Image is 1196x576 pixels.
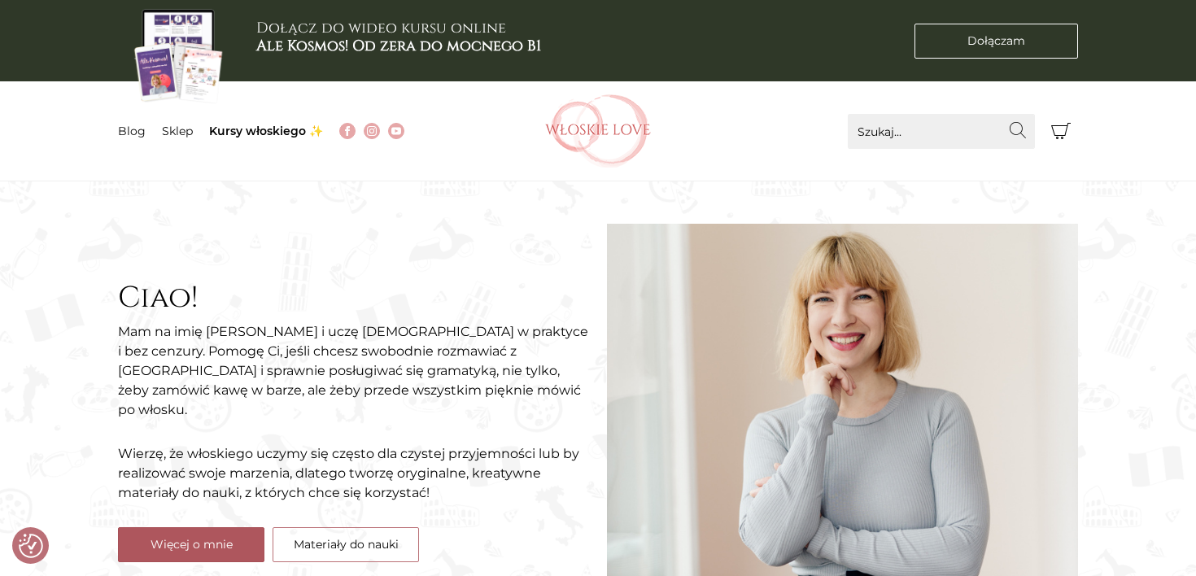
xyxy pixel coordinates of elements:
img: Włoskielove [545,94,651,168]
a: Kursy włoskiego ✨ [209,124,323,138]
a: Materiały do nauki [273,527,419,562]
b: Ale Kosmos! Od zera do mocnego B1 [256,36,541,56]
h2: Ciao! [118,281,590,316]
button: Preferencje co do zgód [19,534,43,558]
p: Wierzę, że włoskiego uczymy się często dla czystej przyjemności lub by realizować swoje marzenia,... [118,444,590,503]
p: Mam na imię [PERSON_NAME] i uczę [DEMOGRAPHIC_DATA] w praktyce i bez cenzury. Pomogę Ci, jeśli ch... [118,322,590,420]
a: Dołączam [914,24,1078,59]
span: Dołączam [967,33,1025,50]
a: Sklep [162,124,193,138]
h3: Dołącz do wideo kursu online [256,20,541,55]
a: Blog [118,124,146,138]
a: Więcej o mnie [118,527,264,562]
button: Koszyk [1043,114,1078,149]
img: Revisit consent button [19,534,43,558]
input: Szukaj... [848,114,1035,149]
